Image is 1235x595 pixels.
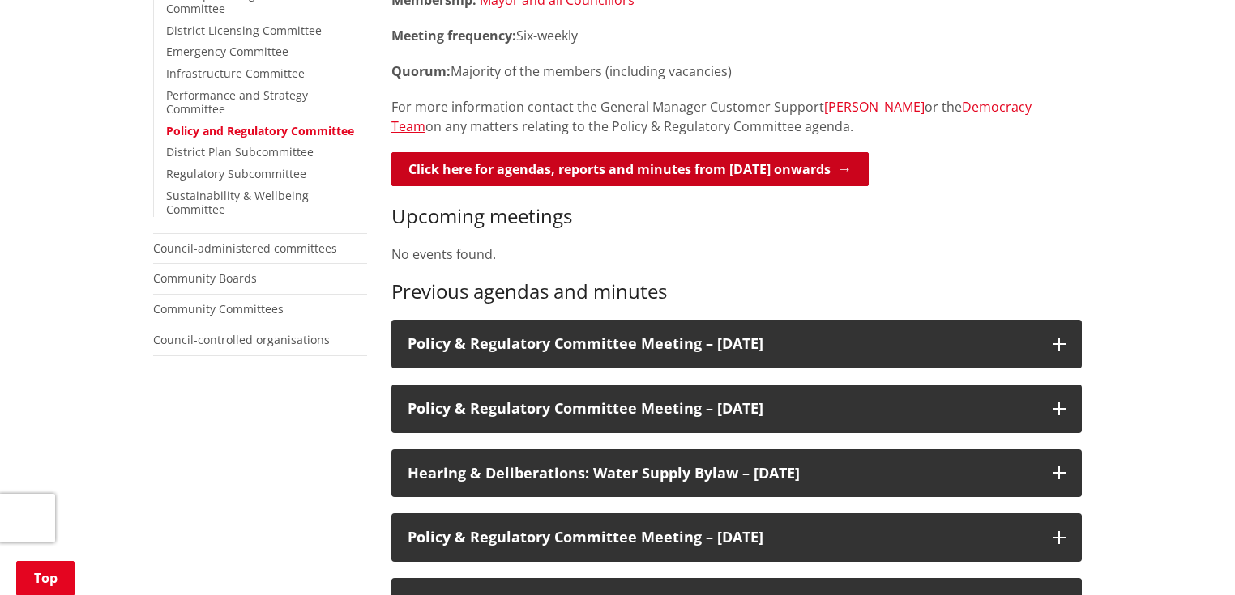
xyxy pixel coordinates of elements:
p: No events found. [391,244,1082,264]
a: District Plan Subcommittee [166,144,314,159]
h3: Upcoming meetings [391,205,1082,228]
a: Policy and Regulatory Committee [166,123,354,138]
strong: Quorum: [391,62,451,80]
a: Council-controlled organisations [153,332,330,347]
a: Performance and Strategy Committee [166,87,308,117]
a: Click here for agendas, reports and minutes from [DATE] onwards [391,152,869,186]
p: Six-weekly [391,26,1082,45]
iframe: Messenger Launcher [1160,527,1219,585]
h3: Policy & Regulatory Committee Meeting – [DATE] [408,336,1036,352]
a: Community Committees [153,301,284,317]
p: For more information contact the General Manager Customer Support or the on any matters relating ... [391,97,1082,136]
a: Council-administered committees [153,240,337,256]
strong: Meeting frequency: [391,27,516,45]
a: Regulatory Subcommittee [166,166,306,181]
a: Community Boards [153,270,257,286]
a: District Licensing Committee [166,23,322,38]
a: Emergency Committee [166,44,288,59]
a: [PERSON_NAME] [824,98,925,116]
a: Sustainability & Wellbeing Committee [166,188,309,217]
a: Top [16,561,75,595]
h3: Previous agendas and minutes [391,280,1082,304]
a: Infrastructure Committee [166,66,305,81]
a: Democracy Team [391,98,1032,135]
p: Majority of the members (including vacancies) [391,62,1082,81]
h3: Hearing & Deliberations: Water Supply Bylaw – [DATE] [408,465,1036,482]
h3: Policy & Regulatory Committee Meeting – [DATE] [408,401,1036,417]
h3: Policy & Regulatory Committee Meeting – [DATE] [408,529,1036,546]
